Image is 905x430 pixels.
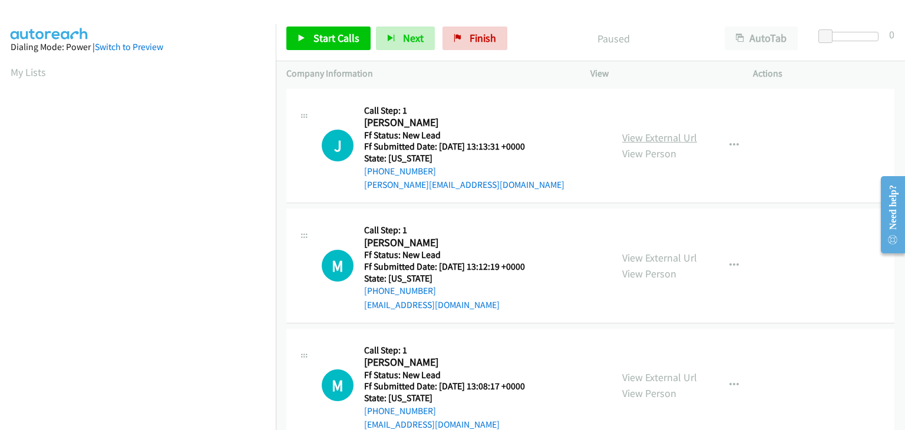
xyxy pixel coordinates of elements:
[11,65,46,79] a: My Lists
[590,67,732,81] p: View
[364,299,500,310] a: [EMAIL_ADDRESS][DOMAIN_NAME]
[364,261,540,273] h5: Ff Submitted Date: [DATE] 13:12:19 +0000
[322,250,354,282] h1: M
[622,251,697,264] a: View External Url
[322,130,354,161] h1: J
[286,67,569,81] p: Company Information
[364,419,500,430] a: [EMAIL_ADDRESS][DOMAIN_NAME]
[622,267,676,280] a: View Person
[364,369,540,381] h5: Ff Status: New Lead
[824,32,878,41] div: Delay between calls (in seconds)
[364,166,436,177] a: [PHONE_NUMBER]
[322,369,354,401] div: The call is yet to be attempted
[364,116,540,130] h2: [PERSON_NAME]
[889,27,894,42] div: 0
[95,41,163,52] a: Switch to Preview
[403,31,424,45] span: Next
[313,31,359,45] span: Start Calls
[725,27,798,50] button: AutoTab
[364,273,540,285] h5: State: [US_STATE]
[364,224,540,236] h5: Call Step: 1
[364,130,564,141] h5: Ff Status: New Lead
[364,105,564,117] h5: Call Step: 1
[376,27,435,50] button: Next
[871,168,905,262] iframe: Resource Center
[322,369,354,401] h1: M
[364,345,540,356] h5: Call Step: 1
[622,147,676,160] a: View Person
[364,249,540,261] h5: Ff Status: New Lead
[364,392,540,404] h5: State: [US_STATE]
[11,40,265,54] div: Dialing Mode: Power |
[364,236,540,250] h2: [PERSON_NAME]
[470,31,496,45] span: Finish
[364,141,564,153] h5: Ff Submitted Date: [DATE] 13:13:31 +0000
[622,131,697,144] a: View External Url
[753,67,894,81] p: Actions
[364,381,540,392] h5: Ff Submitted Date: [DATE] 13:08:17 +0000
[442,27,507,50] a: Finish
[364,405,436,416] a: [PHONE_NUMBER]
[364,179,564,190] a: [PERSON_NAME][EMAIL_ADDRESS][DOMAIN_NAME]
[622,386,676,400] a: View Person
[322,130,354,161] div: The call is yet to be attempted
[286,27,371,50] a: Start Calls
[364,356,540,369] h2: [PERSON_NAME]
[622,371,697,384] a: View External Url
[322,250,354,282] div: The call is yet to be attempted
[364,153,564,164] h5: State: [US_STATE]
[364,285,436,296] a: [PHONE_NUMBER]
[523,31,703,47] p: Paused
